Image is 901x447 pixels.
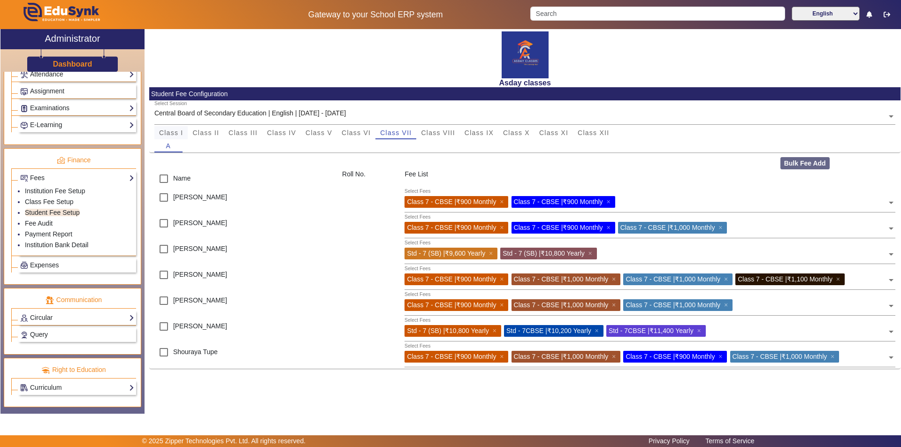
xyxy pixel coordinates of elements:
[421,129,455,136] span: Class VIII
[514,353,609,360] span: Class 7 - CBSE | ₹1,000 Monthly
[724,301,730,309] span: ×
[500,301,506,309] span: ×
[831,353,837,360] span: ×
[588,250,595,257] span: ×
[11,365,136,375] p: Right to Education
[25,220,53,227] a: Fee Audit
[407,327,489,334] span: Std - 7 (SB) | ₹10,800 Yearly
[578,129,609,136] span: Class XII
[41,366,50,374] img: rte.png
[514,301,609,309] span: Class 7 - CBSE | ₹1,000 Monthly
[405,213,430,221] div: Select Fees
[11,295,136,305] p: Communication
[539,129,568,136] span: Class XI
[20,329,134,340] a: Query
[267,129,296,136] span: Class IV
[595,327,601,334] span: ×
[701,435,759,447] a: Terms of Service
[0,29,145,49] a: Administrator
[405,265,430,273] div: Select Fees
[626,353,715,360] span: Class 7 - CBSE | ₹900 Monthly
[489,250,495,257] span: ×
[407,275,496,283] span: Class 7 - CBSE | ₹900 Monthly
[500,275,506,283] span: ×
[609,327,694,334] span: Std - 7CBSE | ₹11,400 Yearly
[154,108,346,118] div: Central Board of Secondary Education | English | [DATE] - [DATE]
[606,198,612,205] span: ×
[149,317,337,343] div: [PERSON_NAME]
[25,230,72,238] a: Payment Report
[25,209,80,216] a: Student Fee Setup
[503,250,585,257] span: Std - 7 (SB) | ₹10,800 Yearly
[30,87,64,95] span: Assignment
[502,31,549,78] img: 6c26f0c6-1b4f-4b8f-9f13-0669d385e8b7
[342,129,371,136] span: Class VI
[149,214,337,240] div: [PERSON_NAME]
[25,198,74,205] a: Class Fee Setup
[149,240,337,265] div: [PERSON_NAME]
[493,327,499,334] span: ×
[733,353,827,360] span: Class 7 - CBSE | ₹1,000 Monthly
[149,188,337,214] div: [PERSON_NAME]
[21,88,28,95] img: Assignments.png
[405,188,430,195] div: Select Fees
[718,224,725,231] span: ×
[149,78,901,87] h2: Asday classes
[500,224,506,231] span: ×
[514,275,609,283] span: Class 7 - CBSE | ₹1,000 Monthly
[53,60,92,68] h3: Dashboard
[21,332,28,339] img: Support-tickets.png
[738,275,832,283] span: Class 7 - CBSE | ₹1,100 Monthly
[305,129,332,136] span: Class V
[407,224,496,231] span: Class 7 - CBSE | ₹900 Monthly
[230,10,520,20] h5: Gateway to your School ERP system
[53,59,93,69] a: Dashboard
[836,275,842,283] span: ×
[229,129,258,136] span: Class III
[30,331,48,338] span: Query
[503,129,530,136] span: Class X
[20,260,134,271] a: Expenses
[644,435,694,447] a: Privacy Policy
[500,198,506,205] span: ×
[57,156,65,165] img: finance.png
[626,275,720,283] span: Class 7 - CBSE | ₹1,000 Monthly
[25,187,85,195] a: Institution Fee Setup
[149,265,337,291] div: [PERSON_NAME]
[166,143,171,149] span: A
[142,436,306,446] p: © 2025 Zipper Technologies Pvt. Ltd. All rights reserved.
[612,353,618,360] span: ×
[612,301,618,309] span: ×
[407,198,496,205] span: Class 7 - CBSE | ₹900 Monthly
[400,169,901,188] div: Fee List
[21,262,28,269] img: Payroll.png
[465,129,494,136] span: Class IX
[154,100,187,107] div: Select Session
[606,224,612,231] span: ×
[620,224,715,231] span: Class 7 - CBSE | ₹1,000 Monthly
[530,7,785,21] input: Search
[514,224,603,231] span: Class 7 - CBSE | ₹900 Monthly
[514,198,603,205] span: Class 7 - CBSE | ₹900 Monthly
[724,275,730,283] span: ×
[30,261,59,269] span: Expenses
[20,86,134,97] a: Assignment
[506,327,591,334] span: Std - 7CBSE | ₹10,200 Yearly
[407,301,496,309] span: Class 7 - CBSE | ₹900 Monthly
[149,169,337,188] div: Name
[405,342,430,350] div: Select Fees
[192,129,219,136] span: Class II
[407,353,496,360] span: Class 7 - CBSE | ₹900 Monthly
[405,317,430,324] div: Select Fees
[718,353,725,360] span: ×
[697,327,703,334] span: ×
[612,275,618,283] span: ×
[500,353,506,360] span: ×
[380,129,412,136] span: Class VII
[626,301,720,309] span: Class 7 - CBSE | ₹1,000 Monthly
[45,33,100,44] h2: Administrator
[405,291,430,298] div: Select Fees
[46,296,54,304] img: communication.png
[149,343,337,369] div: Shouraya Tupe
[149,291,337,317] div: [PERSON_NAME]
